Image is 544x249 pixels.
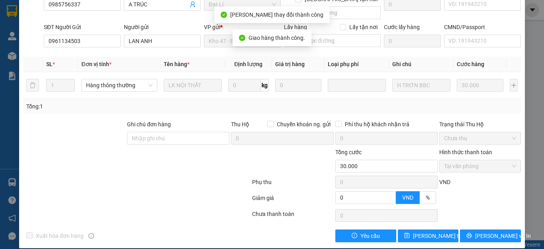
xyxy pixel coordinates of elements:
input: 0 [275,79,322,92]
input: Ghi chú đơn hàng [127,132,229,145]
div: Giảm giá [251,194,335,208]
span: Thu Hộ [231,121,249,127]
span: Định lượng [234,61,262,67]
span: Đơn vị tính [81,61,111,67]
input: VD: Bàn, Ghế [164,79,222,92]
label: Cước lấy hàng [384,24,420,30]
span: % [426,194,430,201]
input: Dọc đường [305,6,381,19]
input: Cước lấy hàng [384,35,441,47]
span: Kho 47 - Bến Xe Ngã Tư Ga [209,35,276,47]
span: Chưa thu [444,132,516,144]
div: Phụ thu [251,178,335,192]
button: printer[PERSON_NAME] và In [460,229,521,242]
span: VND [402,194,413,201]
span: Chuyển khoản ng. gửi [274,120,334,129]
span: save [404,233,410,239]
input: 0 [457,79,503,92]
button: exclamation-circleYêu cầu [335,229,396,242]
button: plus [510,79,518,92]
span: VND [439,179,450,185]
button: save[PERSON_NAME] thay đổi [398,229,459,242]
span: Lấy hàng [284,24,307,30]
div: Người gửi [124,23,201,31]
span: user-add [190,1,196,8]
span: Giá trị hàng [275,61,305,67]
label: Ghi chú đơn hàng [127,121,171,127]
input: Dọc đường [302,34,381,47]
th: Loại phụ phí [325,57,389,72]
div: SĐT Người Gửi [44,23,121,31]
span: Xuất hóa đơn hàng [33,231,87,240]
span: Tại văn phòng [444,160,516,172]
span: info-circle [88,233,94,239]
div: Trạng thái Thu Hộ [439,120,521,129]
label: Hình thức thanh toán [439,149,492,155]
span: Lấy tận nơi [346,23,381,31]
div: Chưa thanh toán [251,210,335,224]
span: [PERSON_NAME] thay đổi [413,231,477,240]
th: Ghi chú [389,57,454,72]
span: Cước hàng [457,61,484,67]
span: Phí thu hộ khách nhận trả [342,120,413,129]
span: [PERSON_NAME] và In [475,231,531,240]
span: Tổng cước [335,149,362,155]
span: check-circle [239,35,245,41]
input: Ghi Chú [392,79,450,92]
button: delete [26,79,39,92]
span: Yêu cầu [360,231,380,240]
span: Tên hàng [164,61,190,67]
div: CMND/Passport [444,23,521,31]
div: Tổng: 1 [26,102,211,111]
span: Giao hàng thành công. [249,35,305,41]
span: [PERSON_NAME] thay đổi thành công [230,12,323,18]
div: VP gửi [204,23,281,31]
span: Hàng thông thường [86,79,152,91]
span: printer [466,233,472,239]
span: exclamation-circle [352,233,357,239]
span: kg [261,79,269,92]
span: SL [46,61,53,67]
span: check-circle [221,12,227,18]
